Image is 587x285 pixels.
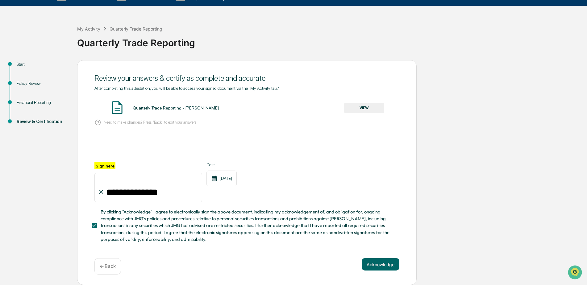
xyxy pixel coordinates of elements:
[6,13,112,23] p: How can we help?
[12,78,40,84] span: Preclearance
[21,53,78,58] div: We're available if you need us!
[21,47,101,53] div: Start new chat
[51,78,77,84] span: Attestations
[110,100,125,115] img: Document Icon
[44,104,75,109] a: Powered byPylon
[17,61,67,68] div: Start
[6,47,17,58] img: 1746055101610-c473b297-6a78-478c-a979-82029cc54cd1
[61,105,75,109] span: Pylon
[94,86,279,91] span: After completing this attestation, you will be able to access your signed document via the "My Ac...
[42,75,79,86] a: 🗄️Attestations
[105,49,112,56] button: Start new chat
[17,80,67,87] div: Policy Review
[4,75,42,86] a: 🖐️Preclearance
[344,103,384,113] button: VIEW
[104,120,196,125] p: Need to make changes? Press "Back" to edit your answers
[110,26,162,31] div: Quarterly Trade Reporting
[17,118,67,125] div: Review & Certification
[12,89,39,96] span: Data Lookup
[94,74,399,83] div: Review your answers & certify as complete and accurate
[101,209,394,243] span: By clicking "Acknowledge" I agree to electronically sign the above document, indicating my acknow...
[100,263,116,269] p: ← Back
[6,90,11,95] div: 🔎
[6,78,11,83] div: 🖐️
[362,258,399,271] button: Acknowledge
[77,32,584,48] div: Quarterly Trade Reporting
[133,105,219,110] div: Quarterly Trade Reporting - [PERSON_NAME]
[206,171,237,186] div: [DATE]
[77,26,100,31] div: My Activity
[17,99,67,106] div: Financial Reporting
[206,162,237,167] label: Date
[567,265,584,281] iframe: Open customer support
[94,162,115,169] label: Sign here
[4,87,41,98] a: 🔎Data Lookup
[45,78,50,83] div: 🗄️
